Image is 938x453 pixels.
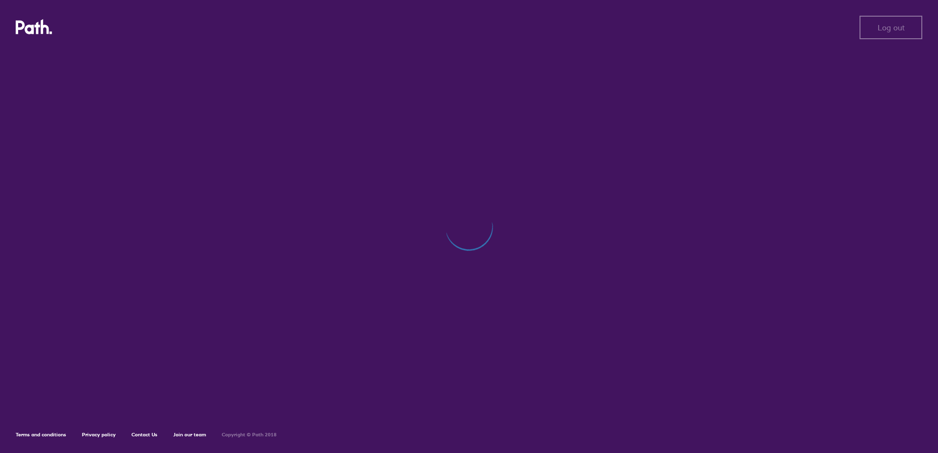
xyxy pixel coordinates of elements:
[173,431,206,438] a: Join our team
[878,23,905,32] span: Log out
[82,431,116,438] a: Privacy policy
[16,431,66,438] a: Terms and conditions
[131,431,157,438] a: Contact Us
[222,432,277,438] h6: Copyright © Path 2018
[860,16,922,39] button: Log out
